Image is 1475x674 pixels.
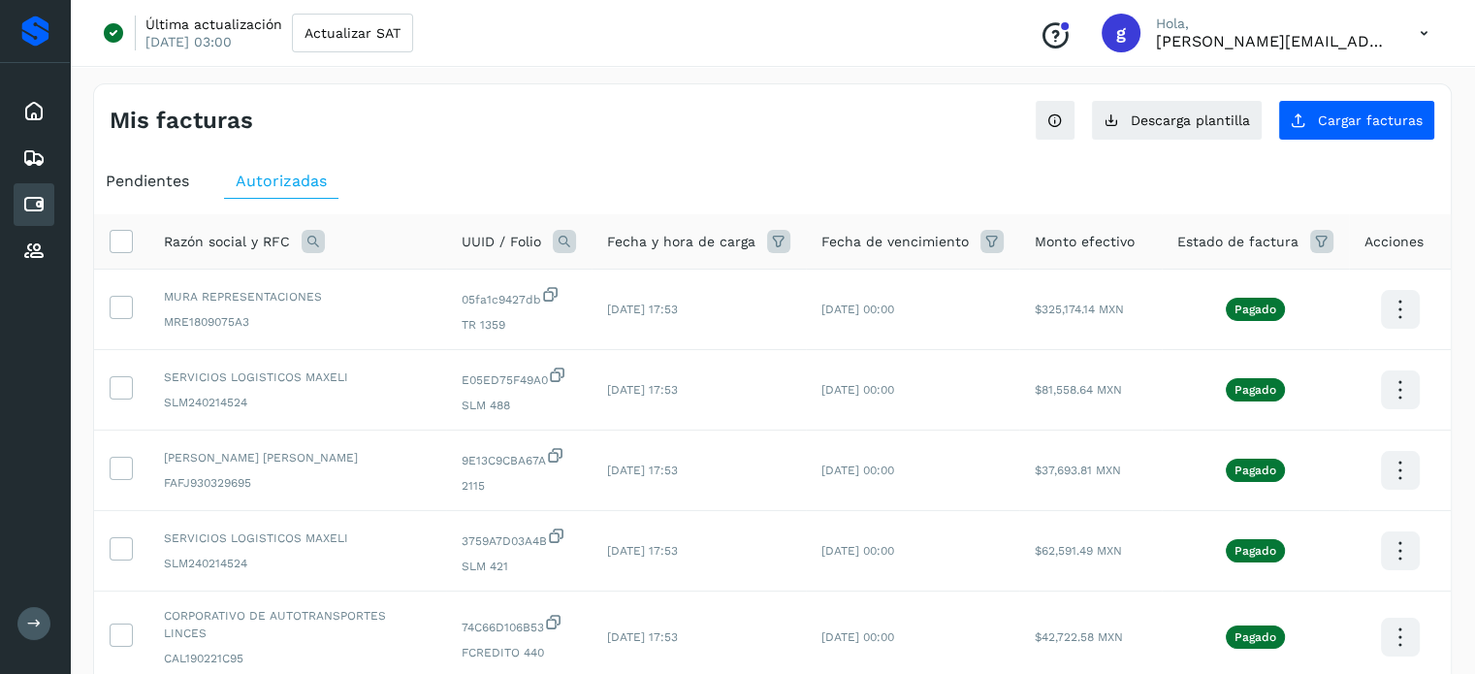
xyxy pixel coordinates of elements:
[145,33,232,50] p: [DATE] 03:00
[1035,303,1124,316] span: $325,174.14 MXN
[1235,544,1276,558] p: Pagado
[145,16,282,33] p: Última actualización
[1235,383,1276,397] p: Pagado
[164,474,431,492] span: FAFJ930329695
[607,232,755,252] span: Fecha y hora de carga
[607,544,678,558] span: [DATE] 17:53
[1035,630,1123,644] span: $42,722.58 MXN
[14,183,54,226] div: Cuentas por pagar
[292,14,413,52] button: Actualizar SAT
[462,477,576,495] span: 2115
[164,288,431,305] span: MURA REPRESENTACIONES
[462,285,576,308] span: 05fa1c9427db
[821,464,894,477] span: [DATE] 00:00
[1364,232,1424,252] span: Acciones
[164,369,431,386] span: SERVICIOS LOGISTICOS MAXELI
[1035,464,1121,477] span: $37,693.81 MXN
[462,316,576,334] span: TR 1359
[164,449,431,466] span: [PERSON_NAME] [PERSON_NAME]
[607,303,678,316] span: [DATE] 17:53
[14,230,54,273] div: Proveedores
[164,650,431,667] span: CAL190221C95
[1035,544,1122,558] span: $62,591.49 MXN
[1278,100,1435,141] button: Cargar facturas
[821,630,894,644] span: [DATE] 00:00
[1235,303,1276,316] p: Pagado
[821,544,894,558] span: [DATE] 00:00
[1035,383,1122,397] span: $81,558.64 MXN
[1177,232,1299,252] span: Estado de factura
[1156,32,1389,50] p: guillermo.alvarado@nurib.com.mx
[607,630,678,644] span: [DATE] 17:53
[1091,100,1263,141] button: Descarga plantilla
[462,558,576,575] span: SLM 421
[462,527,576,550] span: 3759A7D03A4B
[164,530,431,547] span: SERVICIOS LOGISTICOS MAXELI
[462,397,576,414] span: SLM 488
[607,383,678,397] span: [DATE] 17:53
[14,90,54,133] div: Inicio
[1318,113,1423,127] span: Cargar facturas
[1235,630,1276,644] p: Pagado
[1156,16,1389,32] p: Hola,
[164,232,290,252] span: Razón social y RFC
[462,446,576,469] span: 9E13C9CBA67A
[1235,464,1276,477] p: Pagado
[305,26,401,40] span: Actualizar SAT
[164,555,431,572] span: SLM240214524
[110,107,253,135] h4: Mis facturas
[607,464,678,477] span: [DATE] 17:53
[1035,232,1135,252] span: Monto efectivo
[164,394,431,411] span: SLM240214524
[821,383,894,397] span: [DATE] 00:00
[462,644,576,661] span: FCREDITO 440
[106,172,189,190] span: Pendientes
[462,366,576,389] span: E05ED75F49A0
[164,607,431,642] span: CORPORATIVO DE AUTOTRANSPORTES LINCES
[1131,113,1250,127] span: Descarga plantilla
[462,232,541,252] span: UUID / Folio
[164,313,431,331] span: MRE1809075A3
[821,303,894,316] span: [DATE] 00:00
[236,172,327,190] span: Autorizadas
[14,137,54,179] div: Embarques
[462,613,576,636] span: 74C66D106B53
[821,232,969,252] span: Fecha de vencimiento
